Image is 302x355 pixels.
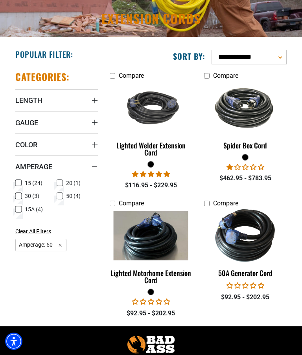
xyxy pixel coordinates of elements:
div: Lighted Welder Extension Cord [110,142,192,156]
summary: Gauge [15,112,98,134]
a: black Spider Box Cord [204,83,287,154]
img: 50A Generator Cord [204,198,287,273]
label: Sort by: [173,51,205,61]
img: black [204,83,287,133]
span: Compare [119,199,144,207]
a: black Lighted Welder Extension Cord [110,83,192,161]
span: 15 (24) [25,180,42,186]
div: $462.95 - $783.95 [204,174,287,183]
h2: Categories: [15,71,70,83]
h2: Popular Filter: [15,49,73,59]
a: Amperage: 50 [15,241,66,248]
a: Clear All Filters [15,227,54,236]
span: Amperage [15,162,52,171]
span: 50 (4) [66,193,81,199]
span: Length [15,96,42,105]
span: 0.00 stars [226,282,264,289]
img: black [109,211,193,260]
img: Bad Ass Extension Cords [127,336,175,353]
div: $92.95 - $202.95 [110,309,192,318]
img: black [109,83,193,133]
span: 15A (4) [25,207,43,212]
span: Gauge [15,118,38,127]
div: $116.95 - $229.95 [110,181,192,190]
span: 0.00 stars [132,298,170,306]
span: Amperage: 50 [15,239,66,252]
div: $92.95 - $202.95 [204,293,287,302]
h1: Extension Cords [15,12,287,25]
span: 1.00 stars [226,163,264,171]
div: Lighted Motorhome Extension Cord [110,269,192,284]
span: Compare [213,72,238,79]
span: 30 (3) [25,193,39,199]
div: Spider Box Cord [204,142,287,149]
span: 5.00 stars [132,170,170,178]
span: Color [15,140,37,149]
span: Compare [119,72,144,79]
summary: Color [15,134,98,156]
span: Compare [213,199,238,207]
div: 50A Generator Cord [204,269,287,276]
span: 20 (1) [66,180,81,186]
div: Accessibility Menu [5,333,22,350]
a: 50A Generator Cord 50A Generator Cord [204,211,287,281]
span: Clear All Filters [15,228,51,234]
summary: Length [15,89,98,111]
a: black Lighted Motorhome Extension Cord [110,211,192,288]
summary: Amperage [15,156,98,177]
